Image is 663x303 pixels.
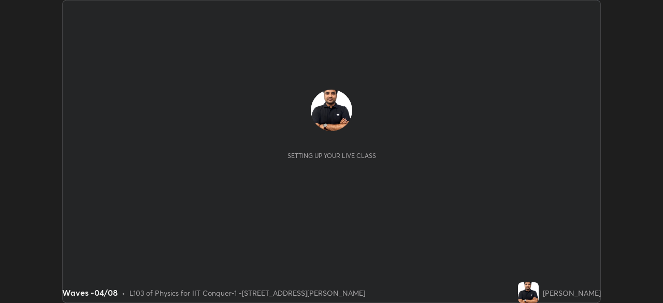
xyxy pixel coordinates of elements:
[518,282,539,303] img: 90d292592ae04b91affd704c9c3a681c.png
[287,152,376,160] div: Setting up your live class
[62,286,118,299] div: Waves -04/08
[129,287,365,298] div: L103 of Physics for IIT Conquer-1 -[STREET_ADDRESS][PERSON_NAME]
[543,287,601,298] div: [PERSON_NAME]
[122,287,125,298] div: •
[311,90,352,131] img: 90d292592ae04b91affd704c9c3a681c.png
